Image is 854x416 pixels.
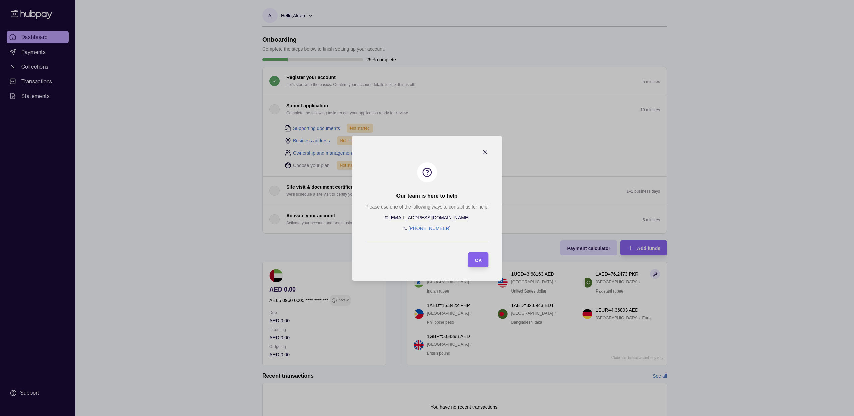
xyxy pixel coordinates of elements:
p: Please use one of the following ways to contact us for help: [365,203,488,211]
a: [PHONE_NUMBER] [408,226,450,231]
h2: Our team is here to help [396,192,457,200]
span: OK [475,257,482,263]
button: OK [468,252,489,267]
a: [EMAIL_ADDRESS][DOMAIN_NAME] [390,215,469,220]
